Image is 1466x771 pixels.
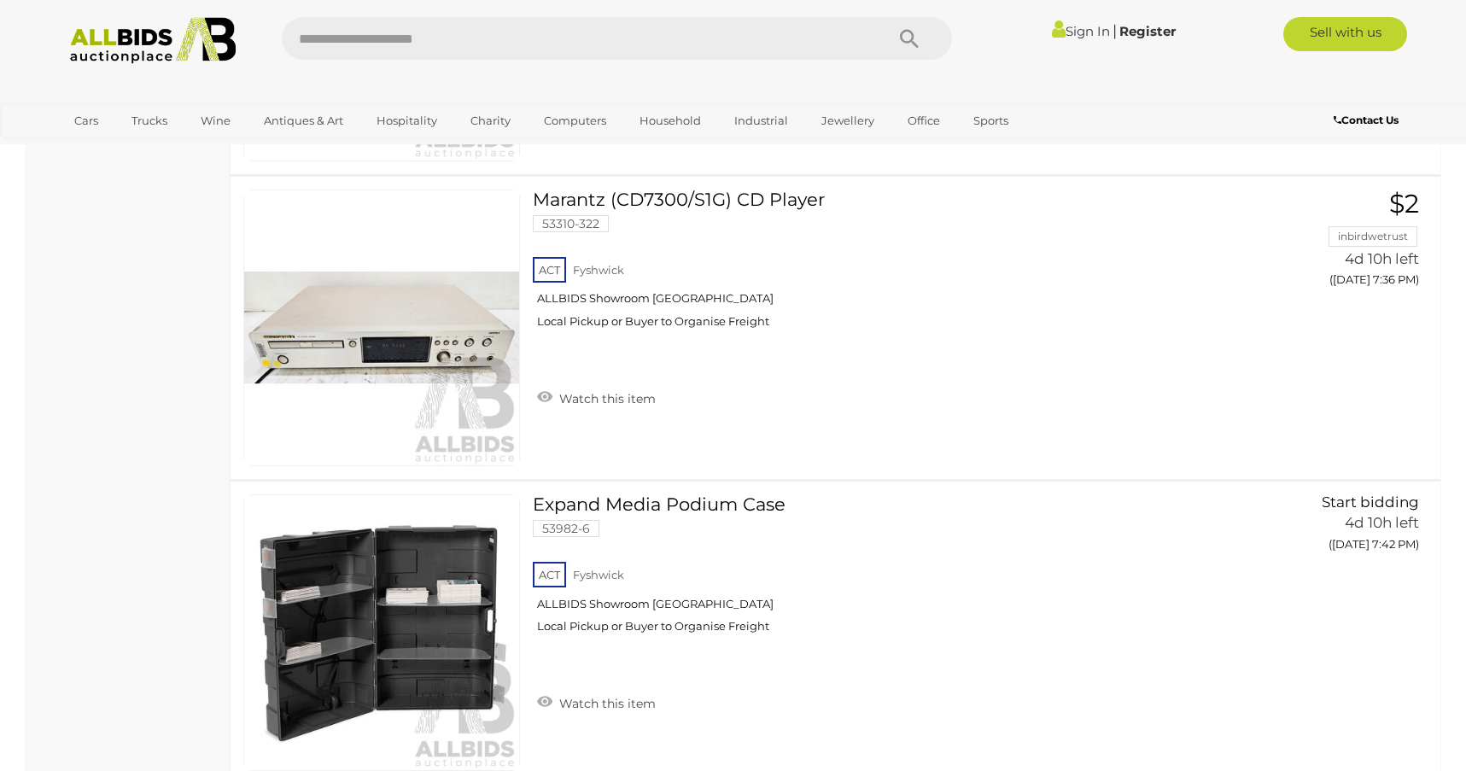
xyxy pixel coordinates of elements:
a: Hospitality [365,107,448,135]
a: Wine [190,107,242,135]
span: Start bidding [1322,494,1419,511]
a: Sports [962,107,1019,135]
a: Computers [533,107,617,135]
span: Watch this item [555,696,656,711]
a: $2 inbirdwetrust 4d 10h left ([DATE] 7:36 PM) [1252,190,1423,296]
img: Allbids.com.au [61,17,246,64]
span: $2 [1389,188,1419,219]
a: Sign In [1052,23,1110,39]
span: | [1113,21,1117,40]
a: Cars [63,107,109,135]
a: Household [628,107,712,135]
a: Expand Media Podium Case 53982-6 ACT Fyshwick ALLBIDS Showroom [GEOGRAPHIC_DATA] Local Pickup or ... [546,494,1226,646]
a: Sell with us [1283,17,1407,51]
a: Office [897,107,951,135]
b: Contact Us [1334,114,1399,126]
a: Marantz (CD7300/S1G) CD Player 53310-322 ACT Fyshwick ALLBIDS Showroom [GEOGRAPHIC_DATA] Local Pi... [546,190,1226,342]
span: Watch this item [555,391,656,406]
a: Start bidding 4d 10h left ([DATE] 7:42 PM) [1252,494,1423,561]
button: Search [867,17,952,60]
a: Jewellery [810,107,885,135]
a: [GEOGRAPHIC_DATA] [63,135,207,163]
a: Charity [459,107,522,135]
a: Antiques & Art [253,107,354,135]
a: Trucks [120,107,178,135]
a: Contact Us [1334,111,1403,130]
a: Watch this item [533,689,660,715]
a: Watch this item [533,384,660,410]
a: Industrial [723,107,799,135]
a: Register [1119,23,1176,39]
